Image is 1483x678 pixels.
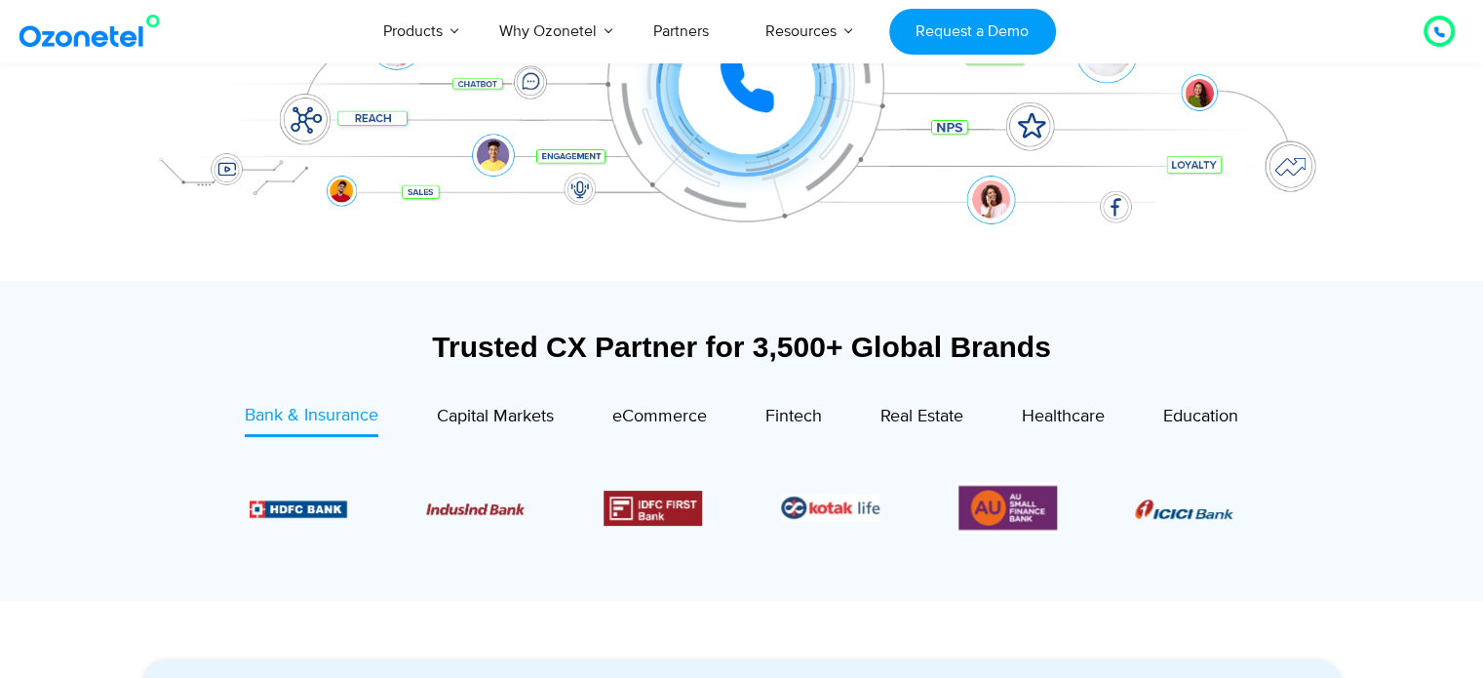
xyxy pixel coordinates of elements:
[426,503,525,515] img: Picture10.png
[612,403,707,436] a: eCommerce
[765,403,822,436] a: Fintech
[1163,403,1238,436] a: Education
[612,406,707,427] span: eCommerce
[604,491,702,526] div: 4 / 6
[1136,497,1234,520] div: 1 / 6
[245,405,378,426] span: Bank & Insurance
[889,9,1056,55] a: Request a Demo
[1022,406,1105,427] span: Healthcare
[437,406,554,427] span: Capital Markets
[426,497,525,520] div: 3 / 6
[958,482,1057,534] img: Picture13.png
[249,497,347,520] div: 2 / 6
[958,482,1057,534] div: 6 / 6
[604,491,702,526] img: Picture12.png
[437,403,554,436] a: Capital Markets
[781,494,879,522] img: Picture26.jpg
[880,406,963,427] span: Real Estate
[250,482,1234,534] div: Image Carousel
[1136,499,1234,519] img: Picture8.png
[142,330,1342,364] div: Trusted CX Partner for 3,500+ Global Brands
[880,403,963,436] a: Real Estate
[245,403,378,437] a: Bank & Insurance
[765,406,822,427] span: Fintech
[249,500,347,517] img: Picture9.png
[1163,406,1238,427] span: Education
[781,494,879,522] div: 5 / 6
[1022,403,1105,436] a: Healthcare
